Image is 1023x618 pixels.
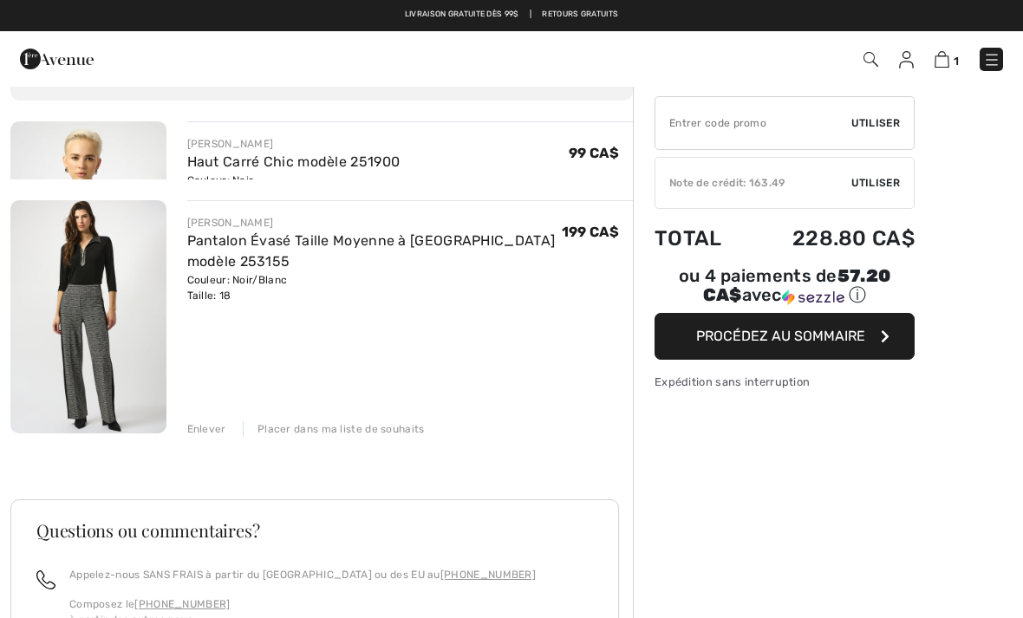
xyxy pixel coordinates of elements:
[851,175,900,191] span: Utiliser
[851,115,900,131] span: Utiliser
[530,9,531,21] span: |
[655,374,915,390] div: Expédition sans interruption
[10,200,166,433] img: Pantalon Évasé Taille Moyenne à Carreaux modèle 253155
[243,421,425,437] div: Placer dans ma liste de souhaits
[542,9,618,21] a: Retours gratuits
[655,97,851,149] input: Code promo
[655,209,746,268] td: Total
[187,421,226,437] div: Enlever
[696,328,865,344] span: Procédez au sommaire
[134,598,230,610] a: [PHONE_NUMBER]
[569,145,619,161] span: 99 CA$
[10,121,166,355] img: Haut Carré Chic modèle 251900
[20,42,94,76] img: 1ère Avenue
[187,232,556,270] a: Pantalon Évasé Taille Moyenne à [GEOGRAPHIC_DATA] modèle 253155
[187,172,401,204] div: Couleur: Noir Taille: XXL
[405,9,519,21] a: Livraison gratuite dès 99$
[69,567,536,582] p: Appelez-nous SANS FRAIS à partir du [GEOGRAPHIC_DATA] ou des EU au
[187,153,401,170] a: Haut Carré Chic modèle 251900
[935,49,959,69] a: 1
[36,570,55,589] img: call
[655,268,915,307] div: ou 4 paiements de avec
[655,313,915,360] button: Procédez au sommaire
[703,265,891,305] span: 57.20 CA$
[983,51,1000,68] img: Menu
[935,51,949,68] img: Panier d'achat
[20,49,94,66] a: 1ère Avenue
[782,289,844,305] img: Sezzle
[440,569,536,581] a: [PHONE_NUMBER]
[36,522,593,539] h3: Questions ou commentaires?
[899,51,914,68] img: Mes infos
[187,215,562,231] div: [PERSON_NAME]
[954,55,959,68] span: 1
[863,52,878,67] img: Recherche
[187,136,401,152] div: [PERSON_NAME]
[187,272,562,303] div: Couleur: Noir/Blanc Taille: 18
[655,175,851,191] div: Note de crédit: 163.49
[655,268,915,313] div: ou 4 paiements de57.20 CA$avecSezzle Cliquez pour en savoir plus sur Sezzle
[562,224,619,240] span: 199 CA$
[746,209,915,268] td: 228.80 CA$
